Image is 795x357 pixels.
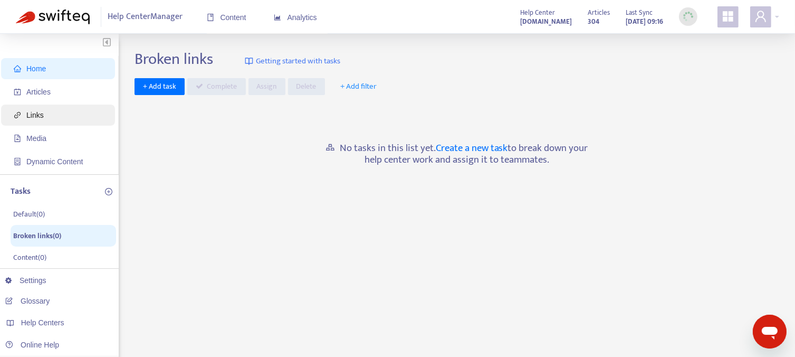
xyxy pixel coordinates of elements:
[135,78,185,95] button: + Add task
[143,81,176,92] span: + Add task
[11,185,31,198] p: Tasks
[26,64,46,73] span: Home
[105,188,112,195] span: plus-circle
[13,209,45,220] p: Default ( 0 )
[754,10,767,23] span: user
[21,318,64,327] span: Help Centers
[722,10,734,23] span: appstore
[341,80,377,93] span: + Add filter
[588,7,610,18] span: Articles
[5,341,59,349] a: Online Help
[207,14,214,21] span: book
[256,55,340,68] span: Getting started with tasks
[14,158,21,165] span: container
[26,88,51,96] span: Articles
[626,7,653,18] span: Last Sync
[520,16,572,27] strong: [DOMAIN_NAME]
[207,13,246,22] span: Content
[325,143,336,153] span: gold
[245,57,253,65] img: image-link
[5,276,46,285] a: Settings
[248,78,285,95] button: Assign
[436,140,508,156] a: Create a new task
[325,143,589,166] h5: No tasks in this list yet. to break down your help center work and assign it to teammates.
[274,14,281,21] span: area-chart
[245,50,340,73] a: Getting started with tasks
[16,10,90,24] img: Swifteq
[5,297,50,305] a: Glossary
[108,7,183,27] span: Help Center Manager
[26,157,83,166] span: Dynamic Content
[26,111,44,119] span: Links
[520,7,555,18] span: Help Center
[13,252,46,263] p: Content ( 0 )
[13,230,61,241] p: Broken links ( 0 )
[14,65,21,72] span: home
[26,134,46,143] span: Media
[187,78,246,95] button: Complete
[588,16,599,27] strong: 304
[14,88,21,96] span: account-book
[333,78,385,95] button: + Add filter
[682,10,695,23] img: sync_loading.0b5143dde30e3a21642e.gif
[753,315,787,349] iframe: Button to launch messaging window
[14,135,21,142] span: file-image
[288,78,325,95] button: Delete
[135,50,213,69] h2: Broken links
[274,13,317,22] span: Analytics
[626,16,663,27] strong: [DATE] 09:16
[520,15,572,27] a: [DOMAIN_NAME]
[14,111,21,119] span: link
